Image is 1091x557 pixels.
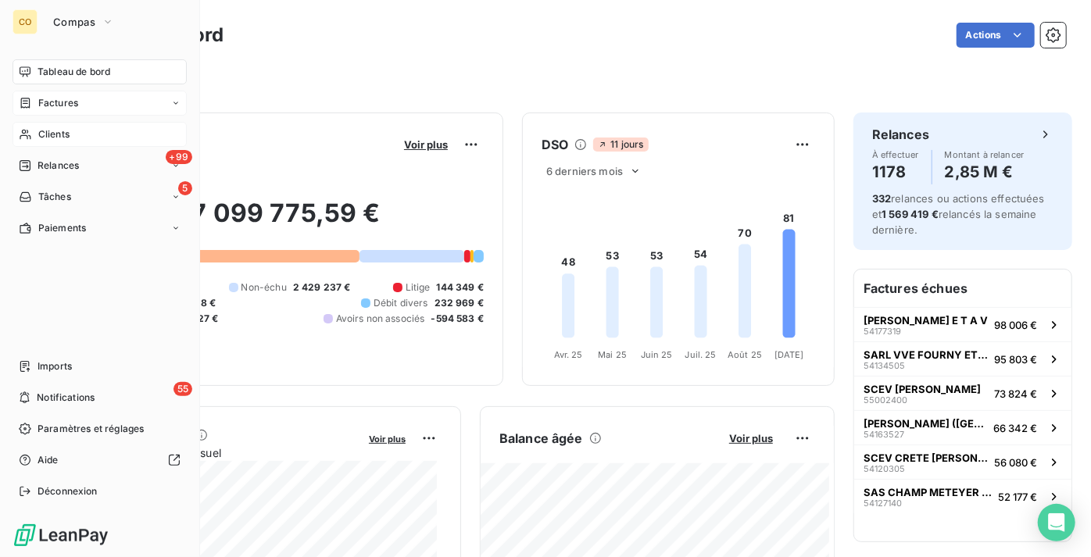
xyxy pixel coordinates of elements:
span: 232 969 € [435,296,484,310]
tspan: Août 25 [728,349,762,360]
button: [PERSON_NAME] E T A V5417731998 006 € [854,307,1071,341]
span: Clients [38,127,70,141]
span: 144 349 € [437,280,484,295]
span: Imports [38,359,72,373]
span: Relances [38,159,79,173]
span: Voir plus [404,138,448,151]
tspan: Juin 25 [641,349,673,360]
tspan: [DATE] [774,349,804,360]
button: Voir plus [364,431,410,445]
a: Aide [13,448,187,473]
span: Tableau de bord [38,65,110,79]
span: 5 [178,181,192,195]
span: 55 [173,382,192,396]
span: Voir plus [369,434,406,445]
span: 54120305 [864,464,905,473]
tspan: Juil. 25 [685,349,717,360]
div: Open Intercom Messenger [1038,504,1075,541]
span: Notifications [37,391,95,405]
span: relances ou actions effectuées et relancés la semaine dernière. [872,192,1045,236]
h2: 7 099 775,59 € [88,198,484,245]
span: Aide [38,453,59,467]
button: SCEV [PERSON_NAME]5500240073 824 € [854,376,1071,410]
span: Tâches [38,190,71,204]
span: Litige [406,280,431,295]
span: À effectuer [872,150,919,159]
button: SARL VVE FOURNY ET FILS5413450595 803 € [854,341,1071,376]
div: CO [13,9,38,34]
span: Voir plus [729,432,773,445]
span: Montant à relancer [945,150,1025,159]
button: Voir plus [399,137,452,152]
button: Voir plus [724,431,778,445]
span: Compas [53,16,95,28]
span: Déconnexion [38,484,98,498]
span: 95 803 € [994,353,1037,366]
span: SAS CHAMP METEYER P ET F [864,486,992,498]
span: Non-échu [241,280,287,295]
span: 54134505 [864,361,905,370]
span: -594 583 € [431,312,485,326]
span: 55002400 [864,395,907,405]
span: Avoirs non associés [336,312,425,326]
span: 54163527 [864,430,904,439]
span: 56 080 € [994,456,1037,469]
span: +99 [166,150,192,164]
button: [PERSON_NAME] ([GEOGRAPHIC_DATA])5416352766 342 € [854,410,1071,445]
h6: Balance âgée [499,429,583,448]
span: 11 jours [593,137,648,152]
h6: Factures échues [854,270,1071,307]
span: [PERSON_NAME] E T A V [864,314,988,327]
span: 54127140 [864,498,902,508]
span: SCEV CRETE [PERSON_NAME] ET FILS [864,452,988,464]
span: SCEV [PERSON_NAME] [864,383,981,395]
tspan: Mai 25 [598,349,627,360]
button: SCEV CRETE [PERSON_NAME] ET FILS5412030556 080 € [854,445,1071,479]
button: SAS CHAMP METEYER P ET F5412714052 177 € [854,479,1071,513]
span: 52 177 € [998,491,1037,503]
span: 2 429 237 € [293,280,351,295]
span: Chiffre d'affaires mensuel [88,445,358,461]
h6: DSO [542,135,568,154]
span: 6 derniers mois [546,165,623,177]
img: Logo LeanPay [13,523,109,548]
span: 73 824 € [994,387,1037,400]
span: SARL VVE FOURNY ET FILS [864,348,988,361]
h6: Relances [872,125,929,144]
span: 1 569 419 € [882,208,939,220]
button: Actions [957,23,1035,48]
span: Débit divers [374,296,428,310]
span: Paramètres et réglages [38,422,144,436]
span: 332 [872,192,891,205]
span: 66 342 € [993,422,1037,434]
h4: 1178 [872,159,919,184]
span: Factures [38,96,78,110]
span: 98 006 € [994,319,1037,331]
span: 54177319 [864,327,901,336]
span: Paiements [38,221,86,235]
tspan: Avr. 25 [554,349,583,360]
h4: 2,85 M € [945,159,1025,184]
span: [PERSON_NAME] ([GEOGRAPHIC_DATA]) [864,417,987,430]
